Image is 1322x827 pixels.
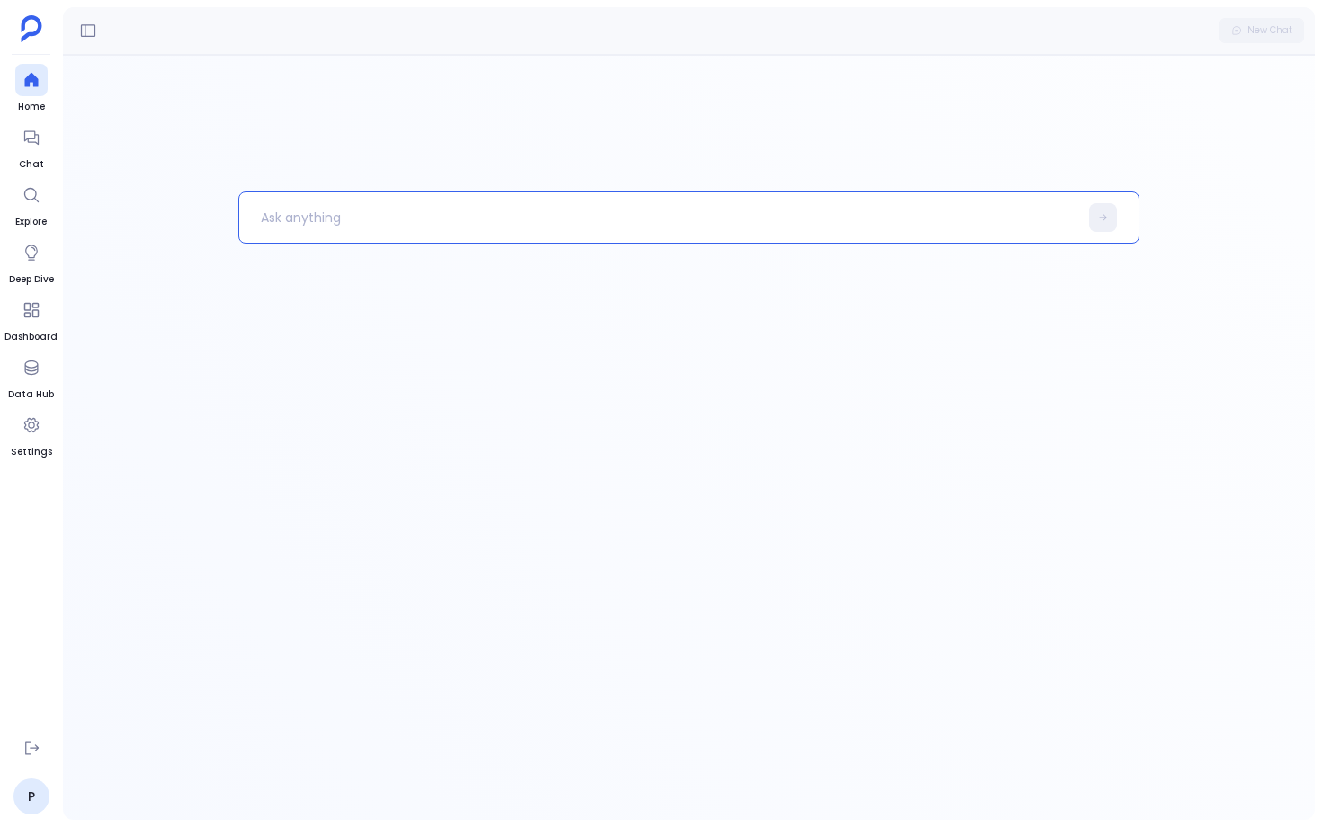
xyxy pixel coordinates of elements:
[15,179,48,229] a: Explore
[15,157,48,172] span: Chat
[15,100,48,114] span: Home
[9,236,54,287] a: Deep Dive
[13,778,49,814] a: P
[4,294,58,344] a: Dashboard
[15,64,48,114] a: Home
[15,215,48,229] span: Explore
[11,409,52,459] a: Settings
[11,445,52,459] span: Settings
[21,15,42,42] img: petavue logo
[9,272,54,287] span: Deep Dive
[8,351,54,402] a: Data Hub
[4,330,58,344] span: Dashboard
[15,121,48,172] a: Chat
[8,387,54,402] span: Data Hub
